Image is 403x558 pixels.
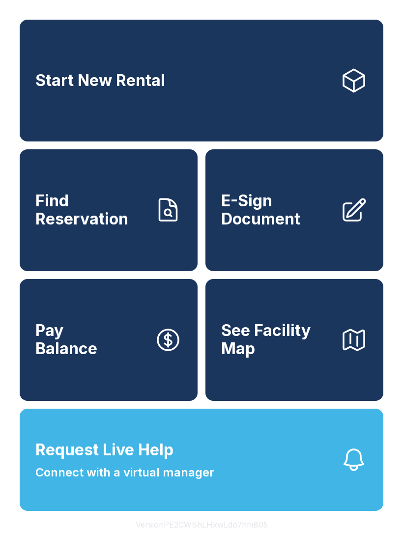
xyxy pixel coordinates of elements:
span: Find Reservation [35,192,146,228]
span: Pay Balance [35,322,97,358]
span: Start New Rental [35,72,165,90]
span: Request Live Help [35,438,173,462]
span: Connect with a virtual manager [35,464,214,481]
a: Start New Rental [20,20,383,141]
button: See Facility Map [205,279,383,401]
span: E-Sign Document [221,192,332,228]
a: E-Sign Document [205,149,383,271]
button: VersionPE2CWShLHxwLdo7nhiB05 [128,511,276,538]
a: Find Reservation [20,149,198,271]
button: Request Live HelpConnect with a virtual manager [20,409,383,511]
a: PayBalance [20,279,198,401]
span: See Facility Map [221,322,332,358]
